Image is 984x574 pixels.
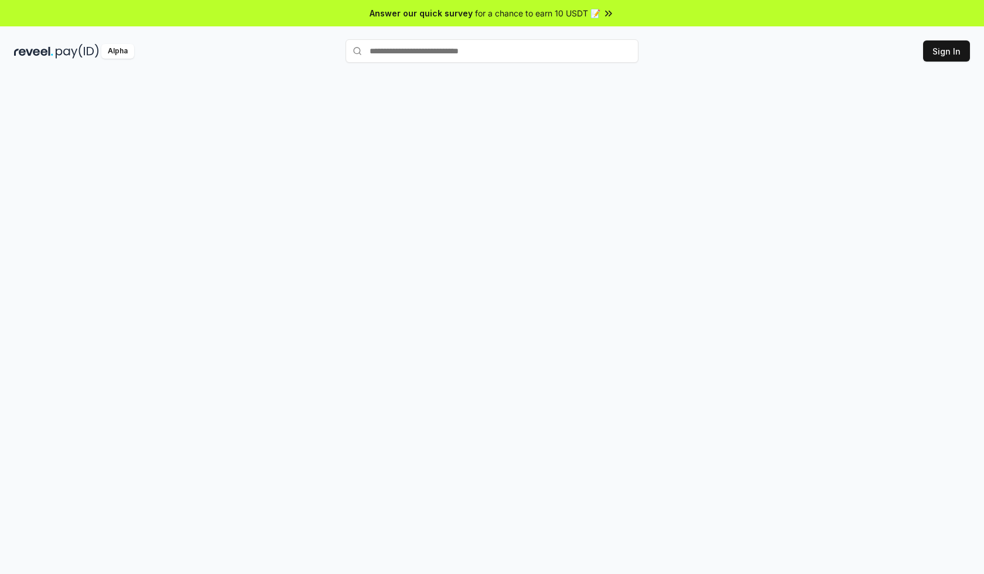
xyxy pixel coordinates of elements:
[370,7,473,19] span: Answer our quick survey
[14,44,53,59] img: reveel_dark
[56,44,99,59] img: pay_id
[101,44,134,59] div: Alpha
[923,40,970,62] button: Sign In
[475,7,600,19] span: for a chance to earn 10 USDT 📝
